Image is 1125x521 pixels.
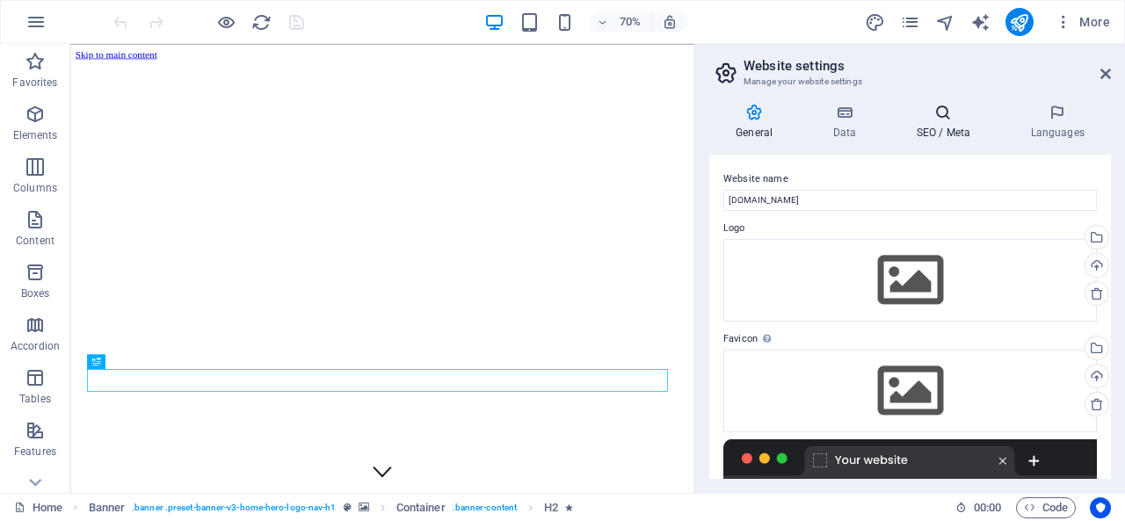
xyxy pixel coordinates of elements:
[723,169,1097,190] label: Website name
[16,234,54,248] p: Content
[359,503,369,512] i: This element contains a background
[723,218,1097,239] label: Logo
[1016,497,1076,518] button: Code
[970,11,991,33] button: text_generator
[1009,12,1029,33] i: Publish
[1004,104,1111,141] h4: Languages
[396,497,446,518] span: Click to select. Double-click to edit
[723,329,1097,350] label: Favicon
[590,11,652,33] button: 70%
[89,497,126,518] span: Click to select. Double-click to edit
[1055,13,1110,31] span: More
[89,497,574,518] nav: breadcrumb
[744,74,1076,90] h3: Manage your website settings
[723,239,1097,322] div: Select files from the file manager, stock photos, or upload file(s)
[709,104,806,141] h4: General
[662,14,678,30] i: On resize automatically adjust zoom level to fit chosen device.
[565,503,573,512] i: Element contains an animation
[723,190,1097,211] input: Name...
[21,286,50,300] p: Boxes
[14,445,56,459] p: Features
[12,76,57,90] p: Favorites
[251,12,272,33] i: Reload page
[935,12,955,33] i: Navigator
[13,128,58,142] p: Elements
[986,501,989,514] span: :
[900,11,921,33] button: pages
[616,11,644,33] h6: 70%
[250,11,272,33] button: reload
[723,350,1097,432] div: Select files from the file manager, stock photos, or upload file(s)
[453,497,517,518] span: . banner-content
[14,497,62,518] a: Click to cancel selection. Double-click to open Pages
[970,12,991,33] i: AI Writer
[806,104,889,141] h4: Data
[865,11,886,33] button: design
[744,58,1111,74] h2: Website settings
[1090,497,1111,518] button: Usercentrics
[544,497,558,518] span: Click to select. Double-click to edit
[215,11,236,33] button: Click here to leave preview mode and continue editing
[1048,8,1117,36] button: More
[13,181,57,195] p: Columns
[1005,8,1034,36] button: publish
[132,497,336,518] span: . banner .preset-banner-v3-home-hero-logo-nav-h1
[11,339,60,353] p: Accordion
[19,392,51,406] p: Tables
[7,7,124,22] a: Skip to main content
[974,497,1001,518] span: 00 00
[889,104,1004,141] h4: SEO / Meta
[935,11,956,33] button: navigator
[344,503,352,512] i: This element is a customizable preset
[865,12,885,33] i: Design (Ctrl+Alt+Y)
[955,497,1002,518] h6: Session time
[1024,497,1068,518] span: Code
